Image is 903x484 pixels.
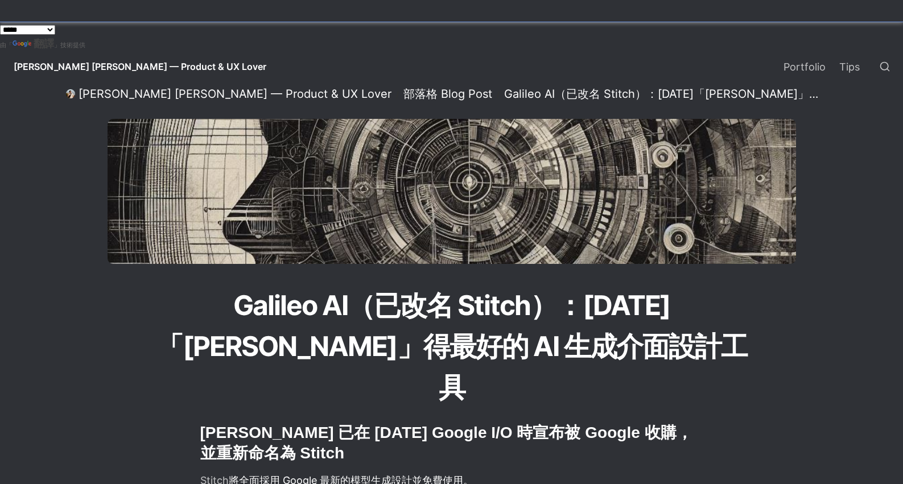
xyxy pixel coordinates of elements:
h1: Galileo AI（已改名 Stitch）：[DATE]「[PERSON_NAME]」得最好的 AI 生成介面設計工具 [145,284,759,409]
img: Google 翻譯 [13,40,34,48]
a: Tips [832,51,867,82]
img: Daniel Lee — Product & UX Lover [66,89,75,98]
img: Galileo AI（已改名 Stitch）：2024 年「平衡」得最好的 AI 生成介面設計工具 [108,119,796,264]
div: Galileo AI（已改名 Stitch）：[DATE]「[PERSON_NAME]」得最好的 AI 生成介面設計工具 [504,87,828,101]
a: Portfolio [777,51,832,82]
a: [PERSON_NAME] [PERSON_NAME] — Product & UX Lover [63,87,395,101]
a: [PERSON_NAME] [PERSON_NAME] — Product & UX Lover [5,51,275,82]
a: 部落格 Blog Post [400,87,496,101]
div: [PERSON_NAME] [PERSON_NAME] — Product & UX Lover [79,87,391,101]
span: [PERSON_NAME] [PERSON_NAME] — Product & UX Lover [14,61,266,72]
a: Galileo AI（已改名 Stitch）：[DATE]「[PERSON_NAME]」得最好的 AI 生成介面設計工具 [501,87,831,101]
a: 翻譯 [13,38,54,49]
h2: [PERSON_NAME] 已在 [DATE] Google I/O 時宣布被 Google 收購，並重新命名為 Stitch [199,421,704,466]
div: 部落格 Blog Post [403,87,492,101]
span: / [396,89,399,99]
span: / [497,89,500,99]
